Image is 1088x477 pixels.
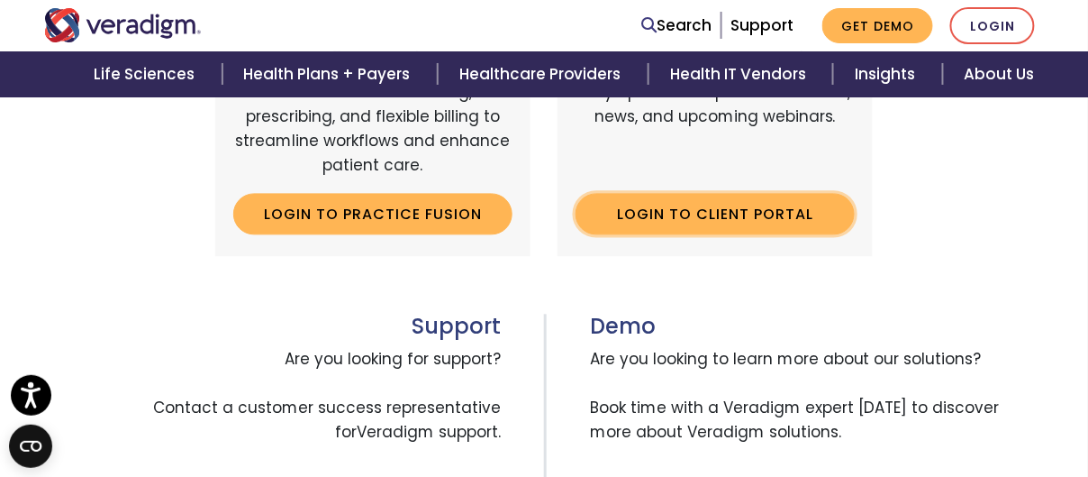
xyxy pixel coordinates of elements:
[438,51,648,97] a: Healthcare Providers
[648,51,833,97] a: Health IT Vendors
[943,51,1056,97] a: About Us
[730,14,793,36] a: Support
[833,51,942,97] a: Insights
[590,315,1044,341] h3: Demo
[9,425,52,468] button: Open CMP widget
[950,7,1035,44] a: Login
[44,341,501,454] span: Are you looking for support? Contact a customer success representative for
[742,347,1066,455] iframe: Drift Chat Widget
[222,51,438,97] a: Health Plans + Payers
[576,194,855,235] a: Login to Client Portal
[72,51,222,97] a: Life Sciences
[44,8,202,42] img: Veradigm logo
[233,194,512,235] a: Login to Practice Fusion
[822,8,933,43] a: Get Demo
[590,341,1044,454] span: Are you looking to learn more about our solutions? Book time with a Veradigm expert [DATE] to dis...
[641,14,712,38] a: Search
[44,315,501,341] h3: Support
[357,422,501,444] span: Veradigm support.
